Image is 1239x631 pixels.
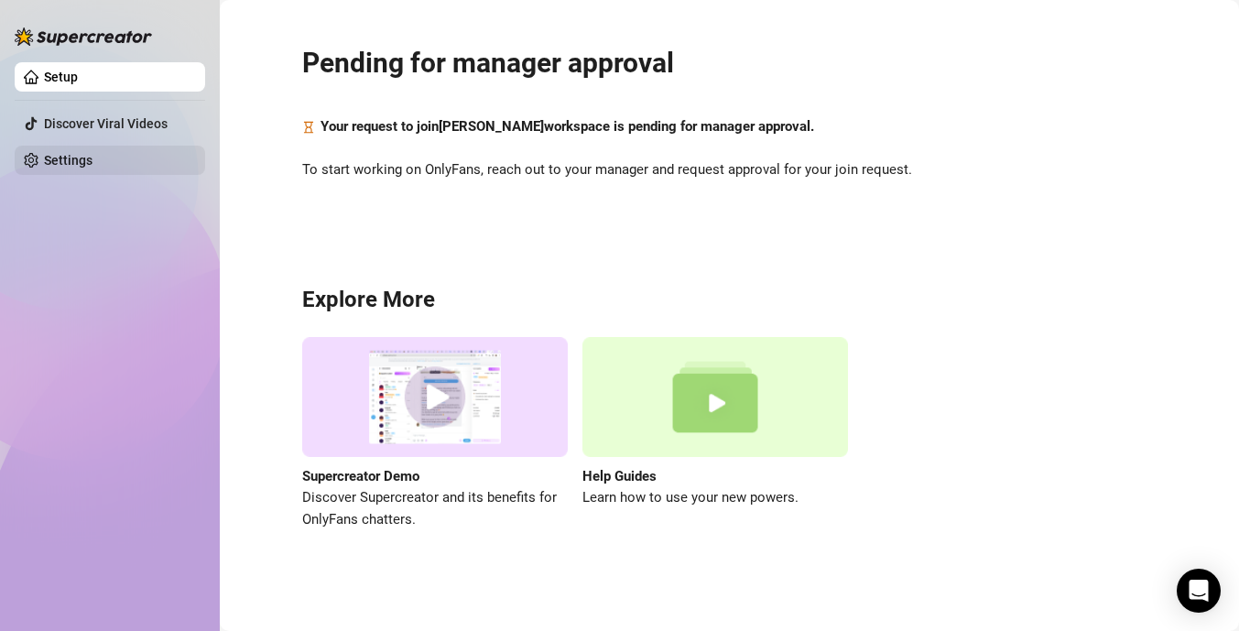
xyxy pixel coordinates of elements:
[44,70,78,84] a: Setup
[582,487,848,509] span: Learn how to use your new powers.
[582,468,657,484] strong: Help Guides
[302,116,315,138] span: hourglass
[44,116,168,131] a: Discover Viral Videos
[1177,569,1221,613] div: Open Intercom Messenger
[302,487,568,530] span: Discover Supercreator and its benefits for OnlyFans chatters.
[302,159,1157,181] span: To start working on OnlyFans, reach out to your manager and request approval for your join request.
[15,27,152,46] img: logo-BBDzfeDw.svg
[302,337,568,530] a: Supercreator DemoDiscover Supercreator and its benefits for OnlyFans chatters.
[302,286,1157,315] h3: Explore More
[321,118,814,135] strong: Your request to join [PERSON_NAME] workspace is pending for manager approval.
[582,337,848,457] img: help guides
[44,153,92,168] a: Settings
[302,46,1157,81] h2: Pending for manager approval
[302,468,419,484] strong: Supercreator Demo
[302,337,568,457] img: supercreator demo
[582,337,848,530] a: Help GuidesLearn how to use your new powers.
